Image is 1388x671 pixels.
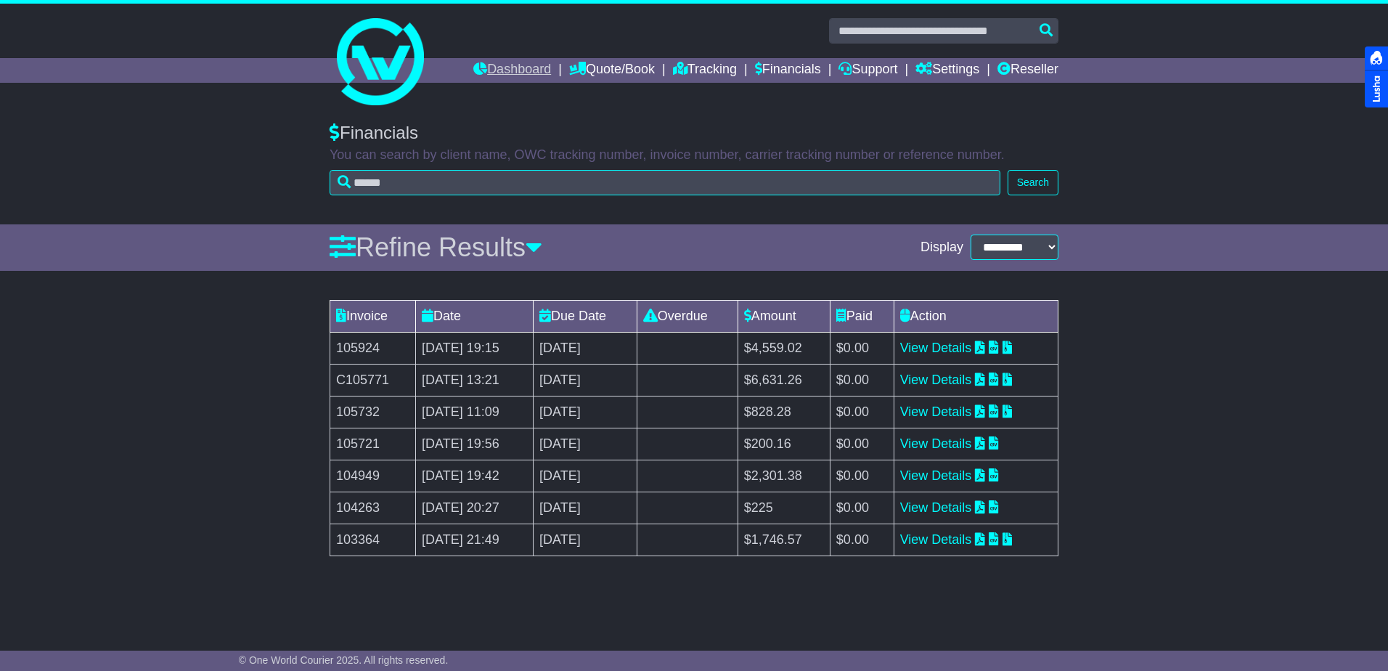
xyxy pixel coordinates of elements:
td: 105721 [330,428,416,460]
td: $0.00 [830,428,894,460]
td: $0.00 [830,460,894,492]
td: [DATE] [534,364,637,396]
td: 104263 [330,492,416,524]
td: $1,746.57 [738,524,830,556]
a: View Details [900,500,972,515]
td: [DATE] 21:49 [415,524,533,556]
td: 103364 [330,524,416,556]
td: [DATE] [534,428,637,460]
a: View Details [900,436,972,451]
td: Date [415,300,533,332]
a: Financials [755,58,821,83]
a: View Details [900,341,972,355]
a: View Details [900,468,972,483]
td: Invoice [330,300,416,332]
td: 104949 [330,460,416,492]
td: $0.00 [830,396,894,428]
td: [DATE] [534,460,637,492]
td: $2,301.38 [738,460,830,492]
td: 105924 [330,332,416,364]
a: View Details [900,404,972,419]
td: $225 [738,492,830,524]
td: $0.00 [830,492,894,524]
td: $0.00 [830,524,894,556]
button: Search [1008,170,1058,195]
a: Support [838,58,897,83]
td: Paid [830,300,894,332]
p: You can search by client name, OWC tracking number, invoice number, carrier tracking number or re... [330,147,1058,163]
a: View Details [900,373,972,387]
td: $4,559.02 [738,332,830,364]
td: Overdue [637,300,738,332]
td: [DATE] [534,524,637,556]
td: $828.28 [738,396,830,428]
td: Action [894,300,1058,332]
td: [DATE] 11:09 [415,396,533,428]
td: $200.16 [738,428,830,460]
td: [DATE] 19:15 [415,332,533,364]
td: [DATE] [534,396,637,428]
td: C105771 [330,364,416,396]
a: Dashboard [473,58,551,83]
td: [DATE] 13:21 [415,364,533,396]
td: [DATE] 19:42 [415,460,533,492]
div: Financials [330,123,1058,144]
a: Settings [915,58,979,83]
a: View Details [900,532,972,547]
td: [DATE] 19:56 [415,428,533,460]
span: © One World Courier 2025. All rights reserved. [239,654,449,666]
td: [DATE] 20:27 [415,492,533,524]
a: Reseller [997,58,1058,83]
td: Amount [738,300,830,332]
td: 105732 [330,396,416,428]
td: $6,631.26 [738,364,830,396]
td: [DATE] [534,332,637,364]
td: [DATE] [534,492,637,524]
span: Display [920,240,963,256]
a: Quote/Book [569,58,655,83]
td: $0.00 [830,364,894,396]
td: Due Date [534,300,637,332]
a: Tracking [673,58,737,83]
td: $0.00 [830,332,894,364]
a: Refine Results [330,232,542,262]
